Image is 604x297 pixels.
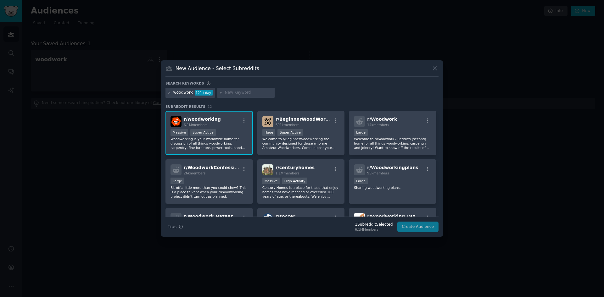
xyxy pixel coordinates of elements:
[282,178,308,184] div: High Activity
[276,214,295,219] span: r/ soccer
[354,137,431,150] p: Welcome to r/Woodwork - Reddit's (second) home for all things woodworking, carpentry and joinery!...
[225,90,272,96] input: New Keyword
[171,137,248,150] p: Woodworking is your worldwide home for discussion of all things woodworking, carpentry, fine furn...
[173,90,193,96] div: woodwork
[367,123,389,127] span: 14k members
[184,214,233,219] span: r/ Woodwork_Bazaar
[276,123,299,127] span: 691k members
[165,81,204,85] h3: Search keywords
[165,104,205,109] span: Subreddit Results
[171,185,248,199] p: Bit off a little more than you could chew? This is a place to vent when your r/Woodworking projec...
[262,137,340,150] p: Welcome to r/BeginnerWoodWorking the community designed for those who are Amateur Woodworkers. Co...
[367,214,416,219] span: r/ Woodworking_DIY
[354,213,365,224] img: Woodworking_DIY
[190,129,216,136] div: Super Active
[355,222,393,228] div: 1 Subreddit Selected
[354,185,431,190] p: Sharing woodworking plans.
[277,129,303,136] div: Super Active
[184,165,243,170] span: r/ WoodworkConfessions
[184,171,205,175] span: 26k members
[367,117,397,122] span: r/ Woodwork
[367,165,418,170] span: r/ Woodworkingplans
[262,116,273,127] img: BeginnerWoodWorking
[354,129,368,136] div: Large
[171,178,184,184] div: Large
[208,105,212,108] span: 12
[354,178,368,184] div: Large
[171,116,182,127] img: woodworking
[176,65,259,72] h3: New Audience - Select Subreddits
[165,221,185,232] button: Tips
[195,90,213,96] div: 121 / day
[262,185,340,199] p: Century Homes is a place for those that enjoy homes that have reached or exceeded 100 years of ag...
[276,117,336,122] span: r/ BeginnerWoodWorking
[168,223,176,230] span: Tips
[262,164,273,175] img: centuryhomes
[171,129,188,136] div: Massive
[184,123,208,127] span: 6.1M members
[262,129,276,136] div: Huge
[355,227,393,232] div: 6.1M Members
[262,178,280,184] div: Massive
[276,165,315,170] span: r/ centuryhomes
[184,117,221,122] span: r/ woodworking
[276,171,299,175] span: 1.1M members
[367,171,389,175] span: 95k members
[262,213,273,224] img: soccer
